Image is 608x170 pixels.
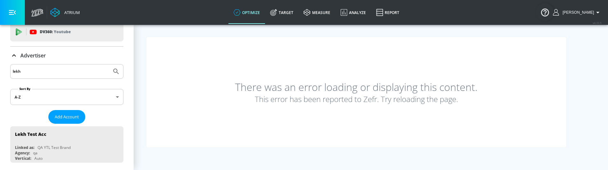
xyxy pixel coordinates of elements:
div: Auto [34,156,43,161]
label: Sort By [18,87,32,91]
span: login as: lekhraj.bhadava@zefr.com [560,10,594,15]
div: DV360: Youtube [10,22,123,41]
div: Lekh Test AccLinked as:QA YTL Test BrandAgency:qaVertical:Auto [10,126,123,163]
p: DV360: [40,28,71,35]
h1: There was an error loading or displaying this content. [235,80,478,94]
div: Lekh Test Acc [15,131,46,137]
div: QA YTL Test Brand [38,145,71,150]
span: v 4.33.5 [593,21,602,25]
p: Advertiser [20,52,46,59]
div: A-Z [10,89,123,105]
p: Youtube [54,28,71,35]
button: Open Resource Center [536,3,554,21]
div: Linked as: [15,145,34,150]
h3: This error has been reported to Zefr. Try reloading the page. [255,94,458,104]
div: Vertical: [15,156,31,161]
button: Submit Search [109,64,123,78]
a: measure [298,1,335,24]
div: Atrium [62,10,80,15]
input: Search by name [13,67,109,76]
a: Target [265,1,298,24]
div: Agency: [15,150,30,156]
span: Add Account [55,113,79,121]
a: Analyze [335,1,371,24]
div: qa [33,150,38,156]
a: Report [371,1,404,24]
div: Advertiser [10,47,123,64]
button: [PERSON_NAME] [553,9,602,16]
button: Add Account [48,110,85,124]
a: optimize [228,1,265,24]
a: Atrium [50,8,80,17]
